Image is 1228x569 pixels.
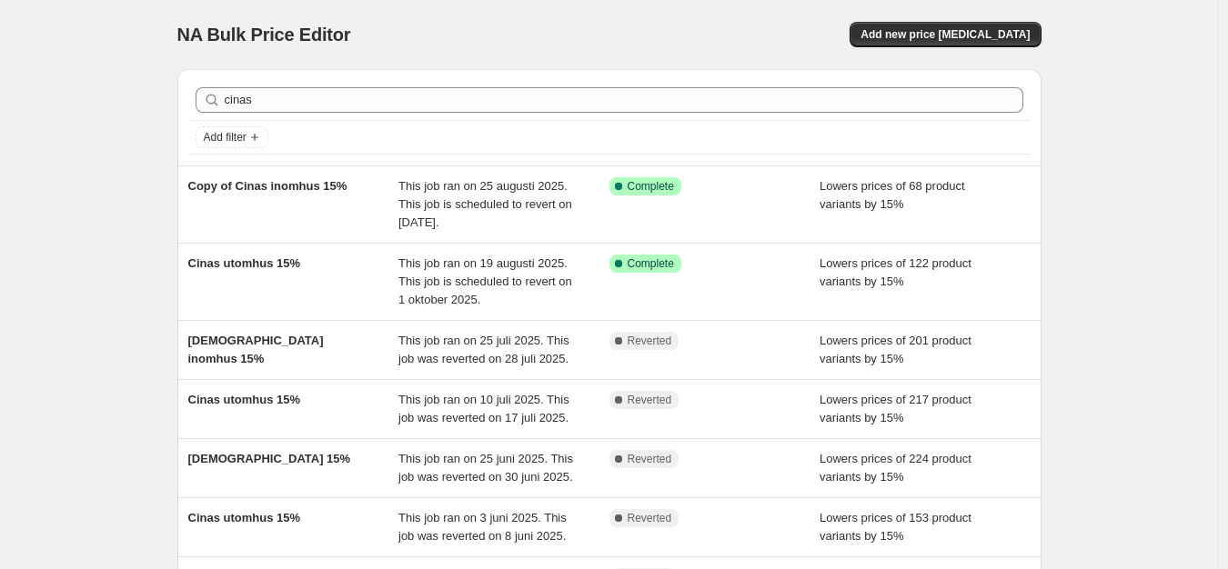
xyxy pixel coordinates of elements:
[177,25,351,45] span: NA Bulk Price Editor
[398,256,572,306] span: This job ran on 19 augusti 2025. This job is scheduled to revert on 1 oktober 2025.
[398,393,569,424] span: This job ran on 10 juli 2025. This job was reverted on 17 juli 2025.
[196,126,268,148] button: Add filter
[188,452,351,465] span: [DEMOGRAPHIC_DATA] 15%
[820,393,971,424] span: Lowers prices of 217 product variants by 15%
[188,393,301,406] span: Cinas utomhus 15%
[188,511,301,524] span: Cinas utomhus 15%
[820,256,971,288] span: Lowers prices of 122 product variants by 15%
[850,22,1041,47] button: Add new price [MEDICAL_DATA]
[820,511,971,543] span: Lowers prices of 153 product variants by 15%
[628,179,674,194] span: Complete
[628,256,674,271] span: Complete
[628,452,672,466] span: Reverted
[398,179,572,229] span: This job ran on 25 augusti 2025. This job is scheduled to revert on [DATE].
[398,452,573,484] span: This job ran on 25 juni 2025. This job was reverted on 30 juni 2025.
[820,452,971,484] span: Lowers prices of 224 product variants by 15%
[398,511,567,543] span: This job ran on 3 juni 2025. This job was reverted on 8 juni 2025.
[628,511,672,525] span: Reverted
[628,334,672,348] span: Reverted
[188,256,301,270] span: Cinas utomhus 15%
[820,179,965,211] span: Lowers prices of 68 product variants by 15%
[861,27,1030,42] span: Add new price [MEDICAL_DATA]
[398,334,569,365] span: This job ran on 25 juli 2025. This job was reverted on 28 juli 2025.
[628,393,672,407] span: Reverted
[188,179,347,193] span: Copy of Cinas inomhus 15%
[820,334,971,365] span: Lowers prices of 201 product variants by 15%
[204,130,247,145] span: Add filter
[188,334,324,365] span: [DEMOGRAPHIC_DATA] inomhus 15%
